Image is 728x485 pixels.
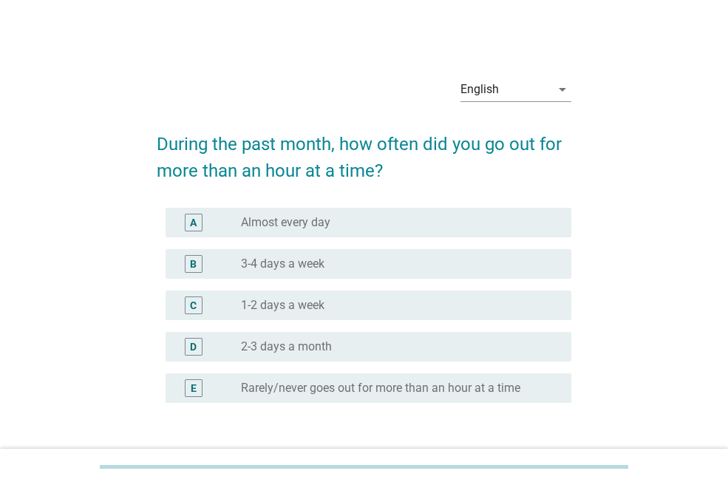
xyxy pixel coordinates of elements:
[460,83,499,96] div: English
[190,214,197,230] div: A
[241,381,520,396] label: Rarely/never goes out for more than an hour at a time
[241,298,324,313] label: 1-2 days a week
[190,256,197,271] div: B
[190,339,197,354] div: D
[241,215,330,230] label: Almost every day
[554,81,571,98] i: arrow_drop_down
[157,116,571,184] h2: During the past month, how often did you go out for more than an hour at a time?
[241,257,324,271] label: 3-4 days a week
[190,297,197,313] div: C
[241,339,332,354] label: 2-3 days a month
[191,380,197,396] div: E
